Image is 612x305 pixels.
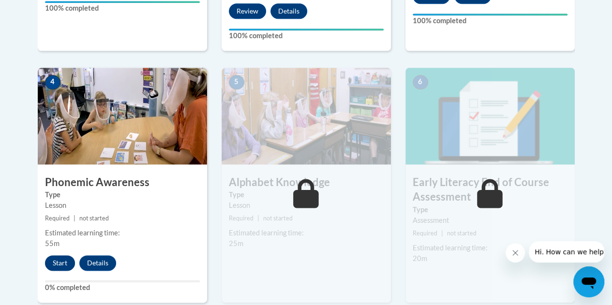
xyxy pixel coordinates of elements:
div: Lesson [45,200,200,211]
div: Your progress [229,29,384,30]
span: Hi. How can we help? [6,7,78,15]
span: 25m [229,239,243,247]
div: Estimated learning time: [413,243,567,253]
button: Details [79,255,116,271]
span: 4 [45,75,60,89]
div: Your progress [413,14,567,15]
img: Course Image [405,68,575,164]
div: Assessment [413,215,567,226]
img: Course Image [38,68,207,164]
div: Lesson [229,200,384,211]
button: Details [270,3,307,19]
label: Type [45,189,200,200]
h3: Phonemic Awareness [38,175,207,190]
iframe: Close message [506,243,525,262]
h3: Early Literacy End of Course Assessment [405,175,575,205]
label: 100% completed [413,15,567,26]
span: 55m [45,239,60,247]
label: 100% completed [229,30,384,41]
div: Estimated learning time: [229,228,384,238]
iframe: Message from company [529,241,604,262]
span: 6 [413,75,428,89]
span: 5 [229,75,244,89]
div: Estimated learning time: [45,228,200,238]
span: | [74,215,75,222]
span: | [257,215,259,222]
button: Start [45,255,75,271]
span: Required [45,215,70,222]
button: Review [229,3,266,19]
label: Type [229,189,384,200]
span: Required [413,230,437,237]
span: not started [263,215,293,222]
img: Course Image [222,68,391,164]
label: 0% completed [45,282,200,293]
div: Your progress [45,1,200,3]
iframe: Button to launch messaging window [573,266,604,297]
span: 20m [413,254,427,262]
span: not started [79,215,109,222]
label: 100% completed [45,3,200,14]
h3: Alphabet Knowledge [222,175,391,190]
span: not started [447,230,477,237]
span: | [441,230,443,237]
label: Type [413,204,567,215]
span: Required [229,215,254,222]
